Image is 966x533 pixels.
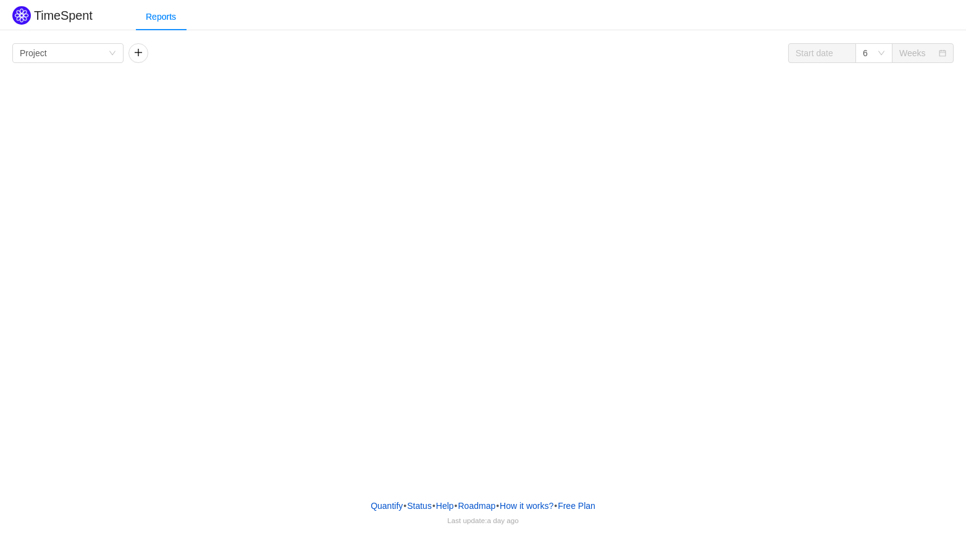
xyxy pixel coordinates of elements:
span: • [496,501,499,511]
button: How it works? [499,497,554,515]
div: Project [20,44,47,62]
button: Free Plan [557,497,596,515]
span: • [432,501,435,511]
i: icon: down [878,49,885,58]
a: Status [406,497,432,515]
i: icon: down [109,49,116,58]
span: a day ago [487,516,518,524]
a: Quantify [370,497,403,515]
i: icon: calendar [939,49,946,58]
span: • [554,501,557,511]
div: Weeks [899,44,926,62]
img: Quantify logo [12,6,31,25]
button: icon: plus [128,43,148,63]
span: Last update: [447,516,518,524]
div: Reports [136,3,186,31]
a: Help [435,497,455,515]
span: • [403,501,406,511]
h2: TimeSpent [34,9,93,22]
input: Start date [788,43,856,63]
span: • [455,501,458,511]
div: 6 [863,44,868,62]
a: Roadmap [458,497,497,515]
